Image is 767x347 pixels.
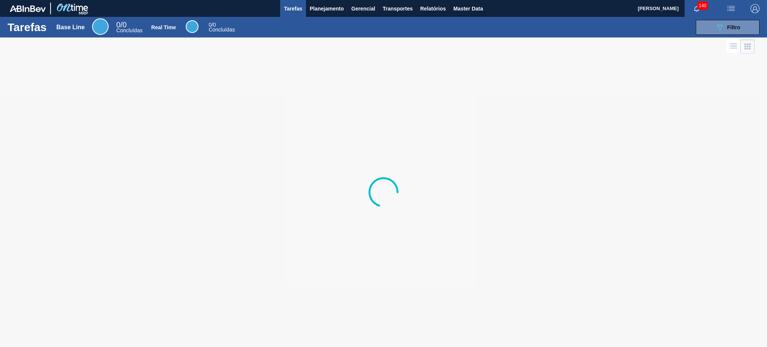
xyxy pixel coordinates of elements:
img: Logout [751,4,760,13]
span: Concluídas [209,27,235,33]
span: Master Data [453,4,483,13]
div: Real Time [209,22,235,32]
span: Relatórios [420,4,446,13]
div: Real Time [151,24,176,30]
span: Filtro [727,24,740,30]
span: Planejamento [310,4,344,13]
img: userActions [727,4,736,13]
span: Tarefas [284,4,302,13]
div: Base Line [116,22,142,33]
div: Base Line [92,18,109,35]
span: Transportes [383,4,413,13]
div: Base Line [57,24,85,31]
span: / 0 [116,21,127,29]
span: Concluídas [116,27,142,33]
h1: Tarefas [7,23,47,31]
div: Real Time [186,20,198,33]
span: 0 [209,22,212,28]
span: / 0 [209,22,216,28]
span: 0 [116,21,120,29]
span: 140 [697,1,708,10]
button: Filtro [696,20,760,35]
img: TNhmsLtSVTkK8tSr43FrP2fwEKptu5GPRR3wAAAABJRU5ErkJggg== [10,5,46,12]
span: Gerencial [351,4,375,13]
button: Notificações [685,3,709,14]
